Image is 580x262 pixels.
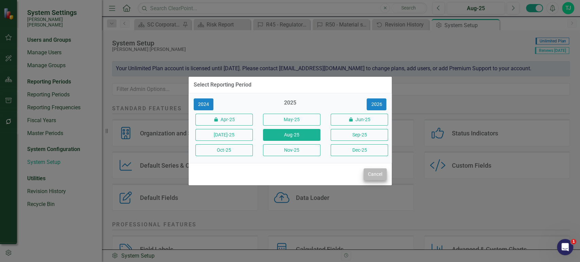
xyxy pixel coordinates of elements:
[195,114,253,126] button: Apr-25
[263,129,320,141] button: Aug-25
[263,114,320,126] button: May-25
[367,98,386,110] button: 2026
[557,239,573,255] iframe: Intercom live chat
[331,144,388,156] button: Dec-25
[195,144,253,156] button: Oct-25
[331,114,388,126] button: Jun-25
[194,98,213,110] button: 2024
[195,129,253,141] button: [DATE]-25
[194,82,251,88] div: Select Reporting Period
[263,144,320,156] button: Nov-25
[261,99,319,110] div: 2025
[364,168,387,180] button: Cancel
[571,239,576,244] span: 1
[331,129,388,141] button: Sep-25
